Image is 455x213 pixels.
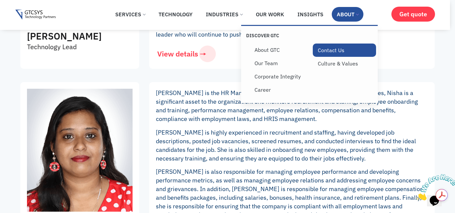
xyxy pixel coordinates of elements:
a: Culture & Values [313,57,376,70]
a: Industries [201,7,247,22]
img: Gtcsys logo [15,10,56,20]
a: Technology [154,7,198,22]
p: [PERSON_NAME] is the HR Manager with 5 years of experience in Human Resources, Nisha is a signifi... [156,89,428,123]
a: Our Team [249,56,313,70]
span: Get quote [399,11,427,18]
h3: [PERSON_NAME] [27,30,133,43]
img: Chat attention grabber [3,3,44,29]
a: Our Work [251,7,289,22]
p: [PERSON_NAME] is highly experienced in recruitment and staffing, having developed job description... [156,128,428,163]
a: Contact Us [313,44,376,57]
span: View details [157,50,198,57]
a: Get quote [391,7,435,22]
p: Technology Lead [27,43,133,51]
a: View details [149,46,216,62]
a: About [332,7,363,22]
iframe: chat widget [414,171,455,203]
a: Career [249,83,313,96]
a: Services [110,7,150,22]
a: Corporate Integrity [249,70,313,83]
a: Insights [292,7,328,22]
a: About GTC [249,43,313,56]
img: Nisha Mathew - Member of Our Team [27,89,133,212]
p: Discover GTC [246,33,309,39]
